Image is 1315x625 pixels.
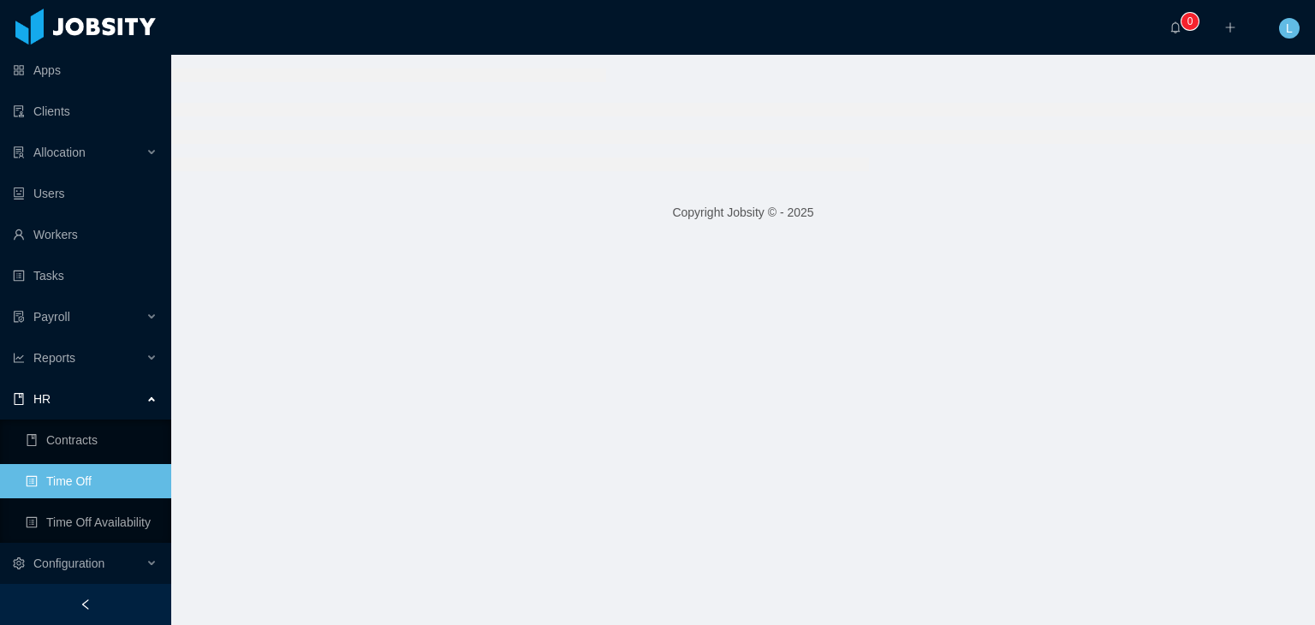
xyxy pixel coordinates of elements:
[1286,18,1293,39] span: L
[13,259,158,293] a: icon: profileTasks
[1169,21,1181,33] i: icon: bell
[13,352,25,364] i: icon: line-chart
[33,557,104,570] span: Configuration
[26,505,158,539] a: icon: profileTime Off Availability
[33,310,70,324] span: Payroll
[13,53,158,87] a: icon: appstoreApps
[13,393,25,405] i: icon: book
[13,311,25,323] i: icon: file-protect
[1224,21,1236,33] i: icon: plus
[26,464,158,498] a: icon: profileTime Off
[13,94,158,128] a: icon: auditClients
[33,146,86,159] span: Allocation
[1181,13,1199,30] sup: 0
[13,176,158,211] a: icon: robotUsers
[13,557,25,569] i: icon: setting
[171,183,1315,242] footer: Copyright Jobsity © - 2025
[13,146,25,158] i: icon: solution
[13,217,158,252] a: icon: userWorkers
[33,351,75,365] span: Reports
[33,392,51,406] span: HR
[26,423,158,457] a: icon: bookContracts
